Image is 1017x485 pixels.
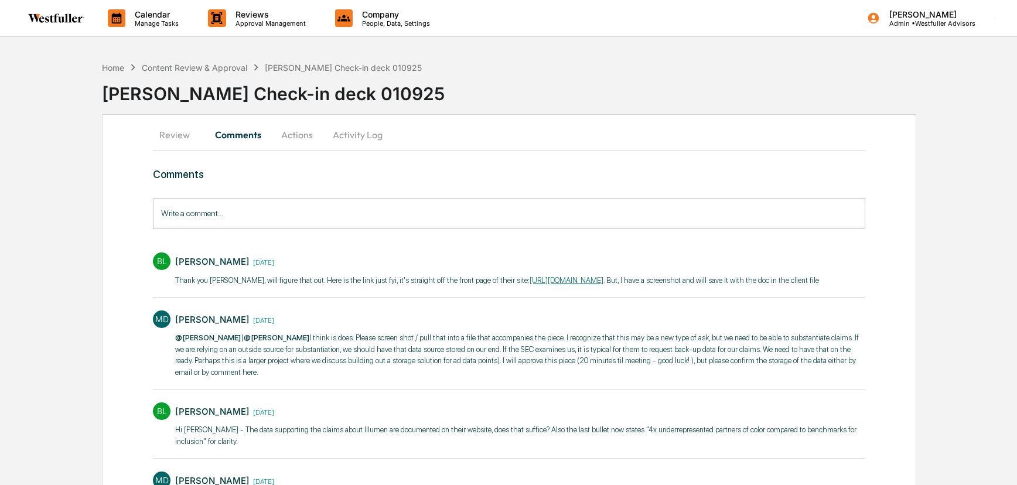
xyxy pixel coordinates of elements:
p: Approval Management [226,19,312,28]
img: logo [28,13,84,23]
p: Thank you [PERSON_NAME], will figure that out. Here is the link just fyi, it's straight off the f... [175,275,819,286]
div: [PERSON_NAME] [175,256,250,267]
h3: Comments [153,168,865,180]
div: MD [153,310,170,328]
div: Content Review & Approval [142,63,247,73]
div: [PERSON_NAME] [175,314,250,325]
div: BL [153,402,170,420]
span: @[PERSON_NAME] [244,333,309,342]
div: [PERSON_NAME] [175,406,250,417]
div: BL [153,252,170,270]
p: | I think is does. Please screen shot / pull that into a file that accompanies the piece. I recog... [175,332,865,378]
iframe: Open customer support [980,446,1011,478]
time: Thursday, January 9, 2025 at 10:31:55 AM EST [250,407,274,416]
p: Reviews [226,9,312,19]
span: @[PERSON_NAME] [175,333,241,342]
div: secondary tabs example [153,121,865,149]
p: Hi [PERSON_NAME] - The data supporting the claims about Illumen are documented on their website, ... [175,424,865,447]
div: [PERSON_NAME] Check-in deck 010925 [265,63,422,73]
p: [PERSON_NAME] [880,9,975,19]
time: Thursday, January 9, 2025 at 10:51:54 AM EST [250,257,274,267]
div: Home [102,63,124,73]
button: Comments [206,121,271,149]
p: People, Data, Settings [353,19,436,28]
button: Actions [271,121,323,149]
button: Review [153,121,206,149]
button: Activity Log [323,121,392,149]
a: [URL][DOMAIN_NAME] [530,276,603,285]
p: Company [353,9,436,19]
div: [PERSON_NAME] Check-in deck 010925 [102,74,1017,104]
p: Manage Tasks [125,19,185,28]
time: Thursday, January 9, 2025 at 10:39:08 AM EST [250,315,274,325]
p: Calendar [125,9,185,19]
p: Admin • Westfuller Advisors [880,19,975,28]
